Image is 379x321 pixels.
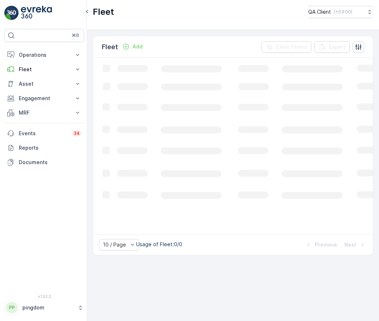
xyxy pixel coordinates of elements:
[4,155,84,170] a: Documents
[315,241,337,248] p: Previous
[308,8,331,16] p: QA Client
[132,43,143,50] p: Add
[72,33,79,38] p: ⌘B
[102,42,118,52] p: Fleet
[22,304,74,311] p: pingdom
[329,43,345,51] p: Export
[4,141,84,155] a: Reports
[19,51,70,59] p: Operations
[4,62,84,77] button: Fleet
[119,42,145,51] button: Add
[4,6,19,20] img: logo
[4,106,84,120] button: MRF
[19,95,70,102] p: Engagement
[334,9,352,15] p: ( +03:00 )
[19,144,81,151] p: Reports
[4,48,84,62] button: Operations
[4,77,84,91] button: Asset
[21,6,52,20] img: logo_light-DOdMpM7g.png
[308,6,373,18] button: QA Client(+03:00)
[74,130,80,136] p: 34
[136,241,182,248] p: Usage of Fleet : 0/0
[19,109,70,116] p: MRF
[314,41,350,53] button: Export
[344,240,367,249] button: Next
[6,302,18,313] div: PP
[276,43,307,51] p: Clear Filters
[93,6,114,18] p: Fleet
[19,130,68,137] p: Events
[4,126,84,141] a: Events34
[19,159,81,166] p: Documents
[261,41,312,53] button: Clear Filters
[4,294,84,299] span: v 1.52.3
[344,241,356,248] p: Next
[4,91,84,106] button: Engagement
[4,300,84,315] button: PPpingdom
[19,80,70,87] p: Asset
[19,66,70,73] p: Fleet
[304,240,338,249] button: Previous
